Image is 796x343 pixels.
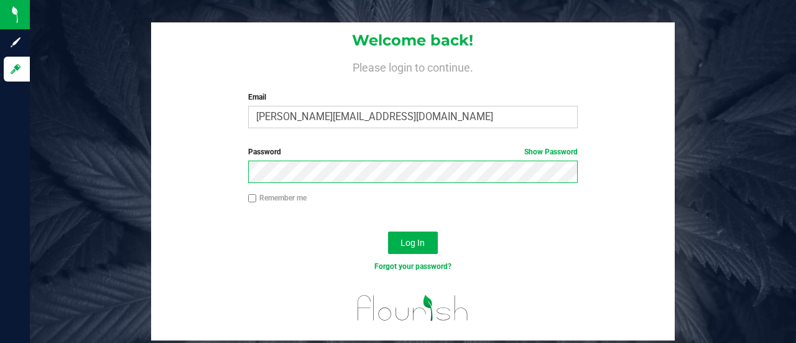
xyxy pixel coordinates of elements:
img: flourish_logo.svg [348,286,478,331]
h1: Welcome back! [151,32,674,49]
input: Remember me [248,194,257,203]
span: Password [248,148,281,156]
inline-svg: Log in [9,63,22,75]
a: Show Password [524,148,578,156]
inline-svg: Sign up [9,36,22,49]
label: Remember me [248,192,307,204]
span: Log In [400,238,425,248]
button: Log In [388,232,438,254]
label: Email [248,92,578,103]
a: Forgot your password? [374,262,451,271]
h4: Please login to continue. [151,59,674,74]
